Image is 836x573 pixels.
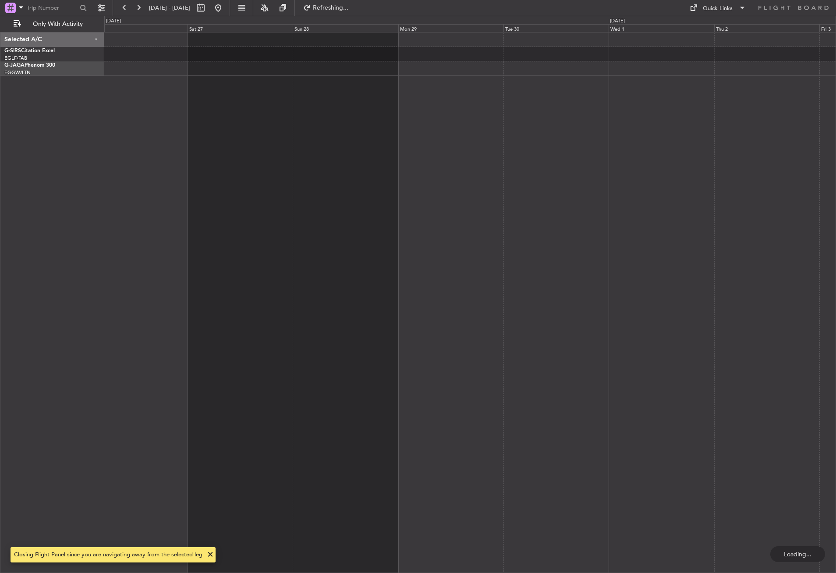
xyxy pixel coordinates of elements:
div: Closing Flight Panel since you are navigating away from the selected leg [14,551,202,559]
a: EGLF/FAB [4,55,27,61]
a: G-SIRSCitation Excel [4,48,55,54]
div: Wed 1 [609,24,714,32]
div: Sun 28 [293,24,398,32]
span: G-SIRS [4,48,21,54]
span: Refreshing... [312,5,349,11]
div: Tue 30 [503,24,609,32]
button: Only With Activity [10,17,95,31]
div: Loading... [770,546,825,562]
span: [DATE] - [DATE] [149,4,190,12]
div: Quick Links [703,4,733,13]
a: G-JAGAPhenom 300 [4,63,55,68]
button: Refreshing... [299,1,352,15]
span: Only With Activity [23,21,92,27]
div: Sat 27 [188,24,293,32]
div: [DATE] [610,18,625,25]
input: Trip Number [27,1,77,14]
div: Fri 26 [82,24,187,32]
div: Thu 2 [714,24,819,32]
a: EGGW/LTN [4,69,31,76]
span: G-JAGA [4,63,25,68]
div: [DATE] [106,18,121,25]
div: Mon 29 [398,24,503,32]
button: Quick Links [685,1,750,15]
